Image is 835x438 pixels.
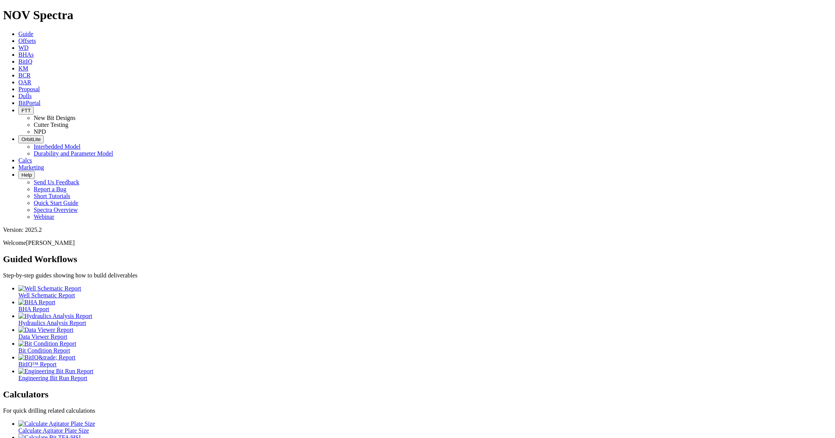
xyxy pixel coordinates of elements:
[34,186,66,192] a: Report a Bug
[18,44,29,51] a: WD
[18,368,832,381] a: Engineering Bit Run Report Engineering Bit Run Report
[18,58,32,65] a: BitIQ
[18,306,49,312] span: BHA Report
[18,171,35,179] button: Help
[34,200,78,206] a: Quick Start Guide
[3,272,832,279] p: Step-by-step guides showing how to build deliverables
[18,320,86,326] span: Hydraulics Analysis Report
[18,354,75,361] img: BitIQ&trade; Report
[34,150,113,157] a: Durability and Parameter Model
[3,254,832,264] h2: Guided Workflows
[18,86,40,92] a: Proposal
[3,8,832,22] h1: NOV Spectra
[3,226,832,233] div: Version: 2025.2
[21,136,41,142] span: OrbitLite
[34,128,46,135] a: NPD
[18,51,34,58] a: BHAs
[34,115,75,121] a: New Bit Designs
[18,340,832,354] a: Bit Condition Report Bit Condition Report
[34,213,54,220] a: Webinar
[18,368,93,375] img: Engineering Bit Run Report
[3,389,832,400] h2: Calculators
[18,72,31,79] a: BCR
[18,79,31,85] a: OAR
[18,361,57,367] span: BitIQ™ Report
[21,172,32,178] span: Help
[21,108,31,113] span: FTT
[18,107,34,115] button: FTT
[18,354,832,367] a: BitIQ&trade; Report BitIQ™ Report
[3,407,832,414] p: For quick drilling related calculations
[18,31,33,37] a: Guide
[18,347,70,354] span: Bit Condition Report
[18,285,832,299] a: Well Schematic Report Well Schematic Report
[18,340,76,347] img: Bit Condition Report
[18,135,44,143] button: OrbitLite
[18,292,75,299] span: Well Schematic Report
[18,420,832,434] a: Calculate Agitator Plate Size Calculate Agitator Plate Size
[18,333,67,340] span: Data Viewer Report
[18,326,74,333] img: Data Viewer Report
[18,313,832,326] a: Hydraulics Analysis Report Hydraulics Analysis Report
[34,121,69,128] a: Cutter Testing
[18,326,832,340] a: Data Viewer Report Data Viewer Report
[18,299,55,306] img: BHA Report
[34,179,79,185] a: Send Us Feedback
[18,164,44,171] a: Marketing
[18,299,832,312] a: BHA Report BHA Report
[18,93,32,99] a: Dulls
[34,207,78,213] a: Spectra Overview
[26,240,75,246] span: [PERSON_NAME]
[18,285,81,292] img: Well Schematic Report
[3,240,832,246] p: Welcome
[18,420,95,427] img: Calculate Agitator Plate Size
[34,193,70,199] a: Short Tutorials
[18,313,92,320] img: Hydraulics Analysis Report
[18,157,32,164] a: Calcs
[18,375,87,381] span: Engineering Bit Run Report
[18,65,28,72] a: KM
[34,143,80,150] a: Interbedded Model
[18,38,36,44] a: Offsets
[18,100,41,106] a: BitPortal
